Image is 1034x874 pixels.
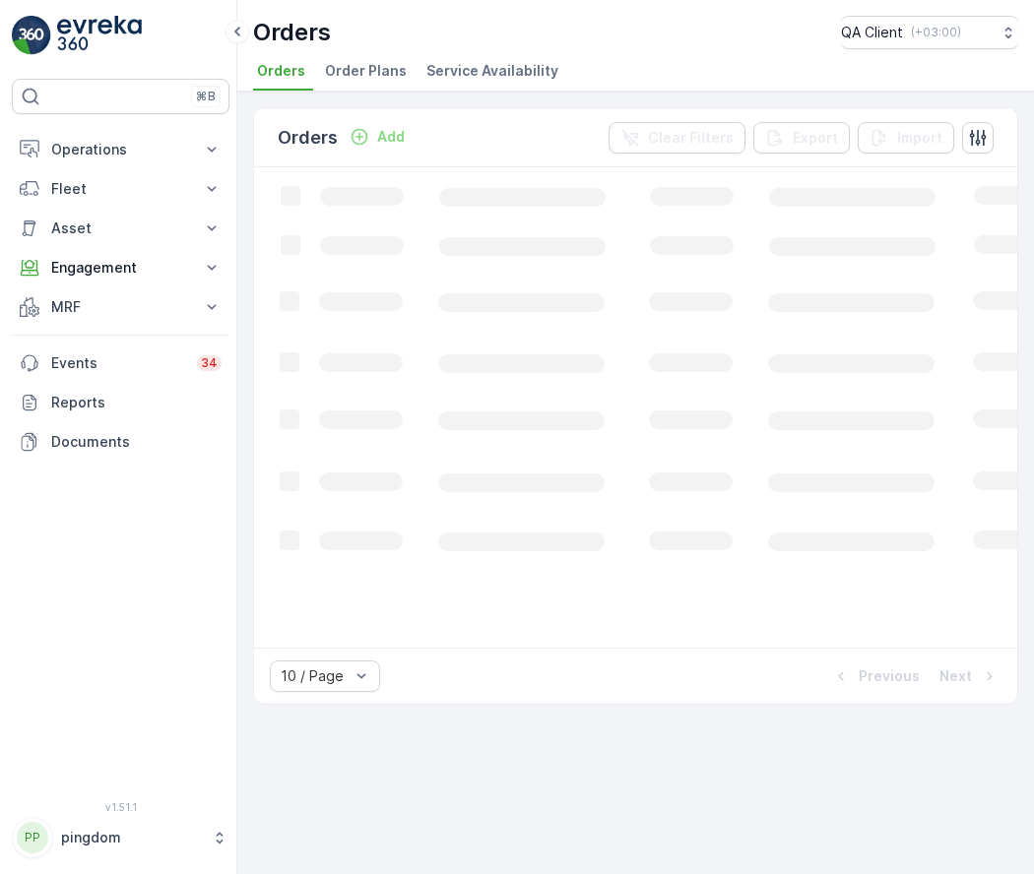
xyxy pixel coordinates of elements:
[51,140,190,159] p: Operations
[937,664,1002,688] button: Next
[377,127,405,147] p: Add
[51,393,222,412] p: Reports
[342,125,413,149] button: Add
[793,128,838,148] p: Export
[257,61,305,81] span: Orders
[648,128,734,148] p: Clear Filters
[278,124,338,152] p: Orders
[325,61,407,81] span: Order Plans
[51,218,190,238] p: Asset
[12,209,229,248] button: Asset
[12,383,229,422] a: Reports
[17,822,48,853] div: PP
[196,89,216,104] p: ⌘B
[753,122,850,154] button: Export
[859,666,920,686] p: Previous
[51,179,190,199] p: Fleet
[829,664,922,688] button: Previous
[253,17,331,48] p: Orders
[12,130,229,169] button: Operations
[12,287,229,327] button: MRF
[51,258,190,278] p: Engagement
[61,828,202,847] p: pingdom
[12,248,229,287] button: Engagement
[51,432,222,452] p: Documents
[51,297,190,317] p: MRF
[57,16,142,55] img: logo_light-DOdMpM7g.png
[12,422,229,462] a: Documents
[12,16,51,55] img: logo
[12,801,229,813] span: v 1.51.1
[841,23,903,42] p: QA Client
[51,353,185,373] p: Events
[897,128,942,148] p: Import
[201,355,218,371] p: 34
[911,25,961,40] p: ( +03:00 )
[426,61,558,81] span: Service Availability
[939,666,972,686] p: Next
[12,169,229,209] button: Fleet
[841,16,1018,49] button: QA Client(+03:00)
[12,343,229,383] a: Events34
[858,122,954,154] button: Import
[12,817,229,858] button: PPpingdom
[609,122,745,154] button: Clear Filters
